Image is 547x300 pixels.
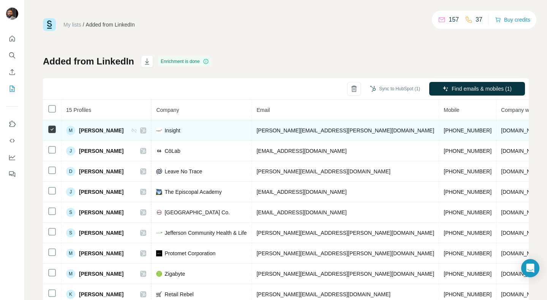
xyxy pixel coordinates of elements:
[444,148,492,154] span: [PHONE_NUMBER]
[164,229,247,237] span: Jefferson Community Health & Life
[501,291,544,297] span: [DOMAIN_NAME]
[164,188,221,196] span: The Episcopal Academy
[6,32,18,46] button: Quick start
[164,168,202,175] span: Leave No Trace
[43,18,56,31] img: Surfe Logo
[66,249,75,258] div: M
[79,168,123,175] span: [PERSON_NAME]
[66,167,75,176] div: D
[476,15,482,24] p: 37
[501,271,544,277] span: [DOMAIN_NAME]
[66,228,75,237] div: S
[66,290,75,299] div: K
[501,189,544,195] span: [DOMAIN_NAME]
[256,250,434,256] span: [PERSON_NAME][EMAIL_ADDRESS][PERSON_NAME][DOMAIN_NAME]
[444,107,459,113] span: Mobile
[444,230,492,236] span: [PHONE_NUMBER]
[66,187,75,196] div: J
[79,270,123,278] span: [PERSON_NAME]
[164,291,193,298] span: Retail Rebel
[444,209,492,215] span: [PHONE_NUMBER]
[452,85,512,93] span: Find emails & mobiles (1)
[501,148,544,154] span: [DOMAIN_NAME]
[164,147,180,155] span: CōLab
[501,230,544,236] span: [DOMAIN_NAME]
[521,259,539,277] div: Open Intercom Messenger
[63,22,81,28] a: My lists
[256,189,346,195] span: [EMAIL_ADDRESS][DOMAIN_NAME]
[164,209,229,216] span: [GEOGRAPHIC_DATA] Co.
[501,209,544,215] span: [DOMAIN_NAME]
[156,291,162,297] img: company-logo
[164,270,185,278] span: Zigabyte
[79,188,123,196] span: [PERSON_NAME]
[156,189,162,195] img: company-logo
[79,291,123,298] span: [PERSON_NAME]
[66,269,75,278] div: M
[156,250,162,256] img: company-logo
[156,271,162,277] img: company-logo
[6,49,18,62] button: Search
[501,107,543,113] span: Company website
[256,209,346,215] span: [EMAIL_ADDRESS][DOMAIN_NAME]
[6,82,18,96] button: My lists
[429,82,525,96] button: Find emails & mobiles (1)
[256,230,434,236] span: [PERSON_NAME][EMAIL_ADDRESS][PERSON_NAME][DOMAIN_NAME]
[43,55,134,68] h1: Added from LinkedIn
[66,107,91,113] span: 15 Profiles
[256,148,346,154] span: [EMAIL_ADDRESS][DOMAIN_NAME]
[156,148,162,154] img: company-logo
[79,250,123,257] span: [PERSON_NAME]
[79,229,123,237] span: [PERSON_NAME]
[158,57,211,66] div: Enrichment is done
[6,134,18,148] button: Use Surfe API
[444,250,492,256] span: [PHONE_NUMBER]
[256,107,270,113] span: Email
[79,209,123,216] span: [PERSON_NAME]
[156,209,162,215] img: company-logo
[156,230,162,236] img: company-logo
[6,8,18,20] img: Avatar
[156,127,162,134] img: company-logo
[256,168,390,174] span: [PERSON_NAME][EMAIL_ADDRESS][DOMAIN_NAME]
[156,107,179,113] span: Company
[66,208,75,217] div: S
[6,117,18,131] button: Use Surfe on LinkedIn
[365,83,425,94] button: Sync to HubSpot (1)
[79,147,123,155] span: [PERSON_NAME]
[501,168,544,174] span: [DOMAIN_NAME]
[86,21,135,28] div: Added from LinkedIn
[501,127,544,134] span: [DOMAIN_NAME]
[83,21,84,28] li: /
[6,65,18,79] button: Enrich CSV
[256,127,434,134] span: [PERSON_NAME][EMAIL_ADDRESS][PERSON_NAME][DOMAIN_NAME]
[256,291,390,297] span: [PERSON_NAME][EMAIL_ADDRESS][DOMAIN_NAME]
[66,126,75,135] div: M
[444,291,492,297] span: [PHONE_NUMBER]
[156,168,162,174] img: company-logo
[79,127,123,134] span: [PERSON_NAME]
[164,250,215,257] span: Protomet Corporation
[256,271,434,277] span: [PERSON_NAME][EMAIL_ADDRESS][PERSON_NAME][DOMAIN_NAME]
[449,15,459,24] p: 157
[495,14,530,25] button: Buy credits
[444,127,492,134] span: [PHONE_NUMBER]
[444,168,492,174] span: [PHONE_NUMBER]
[6,151,18,164] button: Dashboard
[444,189,492,195] span: [PHONE_NUMBER]
[164,127,180,134] span: Insight
[444,271,492,277] span: [PHONE_NUMBER]
[66,146,75,155] div: J
[6,167,18,181] button: Feedback
[501,250,544,256] span: [DOMAIN_NAME]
